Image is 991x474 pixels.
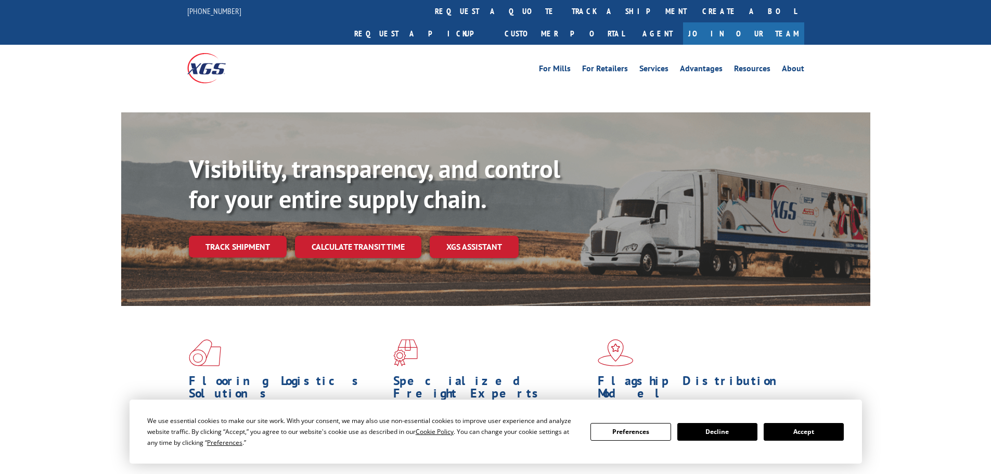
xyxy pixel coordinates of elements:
[764,423,844,441] button: Accept
[416,427,454,436] span: Cookie Policy
[539,65,571,76] a: For Mills
[430,236,519,258] a: XGS ASSISTANT
[734,65,770,76] a: Resources
[598,339,634,366] img: xgs-icon-flagship-distribution-model-red
[187,6,241,16] a: [PHONE_NUMBER]
[632,22,683,45] a: Agent
[683,22,804,45] a: Join Our Team
[680,65,723,76] a: Advantages
[677,423,757,441] button: Decline
[590,423,671,441] button: Preferences
[782,65,804,76] a: About
[582,65,628,76] a: For Retailers
[639,65,668,76] a: Services
[393,375,590,405] h1: Specialized Freight Experts
[189,339,221,366] img: xgs-icon-total-supply-chain-intelligence-red
[207,438,242,447] span: Preferences
[189,375,385,405] h1: Flooring Logistics Solutions
[295,236,421,258] a: Calculate transit time
[598,375,794,405] h1: Flagship Distribution Model
[189,152,560,215] b: Visibility, transparency, and control for your entire supply chain.
[189,236,287,258] a: Track shipment
[130,400,862,464] div: Cookie Consent Prompt
[147,415,578,448] div: We use essential cookies to make our site work. With your consent, we may also use non-essential ...
[497,22,632,45] a: Customer Portal
[346,22,497,45] a: Request a pickup
[393,339,418,366] img: xgs-icon-focused-on-flooring-red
